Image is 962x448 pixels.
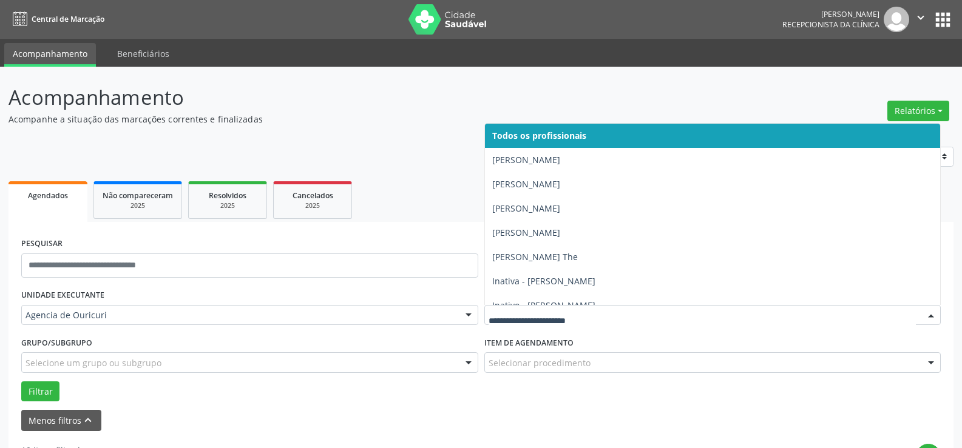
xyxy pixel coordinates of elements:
label: Grupo/Subgrupo [21,333,92,352]
button: Filtrar [21,381,59,402]
span: Recepcionista da clínica [782,19,879,30]
label: PESQUISAR [21,235,63,253]
p: Acompanhamento [8,82,670,113]
span: Agendados [28,190,68,201]
span: [PERSON_NAME] [492,202,560,214]
div: 2025 [282,201,343,210]
p: Acompanhe a situação das marcações correntes e finalizadas [8,113,670,125]
button:  [909,7,932,32]
div: 2025 [103,201,173,210]
label: UNIDADE EXECUTANTE [21,286,104,305]
div: 2025 [197,201,258,210]
a: Acompanhamento [4,43,96,67]
span: [PERSON_NAME] [492,227,560,238]
label: Item de agendamento [484,333,574,352]
span: Selecionar procedimento [489,356,591,369]
span: [PERSON_NAME] [492,154,560,165]
span: [PERSON_NAME] The [492,251,578,262]
button: Menos filtroskeyboard_arrow_up [21,410,101,431]
span: Todos os profissionais [492,130,586,141]
i: keyboard_arrow_up [81,413,95,427]
span: Não compareceram [103,190,173,201]
span: Inativo - [PERSON_NAME] [492,299,595,311]
span: Agencia de Ouricuri [25,309,453,321]
div: [PERSON_NAME] [782,9,879,19]
img: img [884,7,909,32]
a: Beneficiários [109,43,178,64]
span: Central de Marcação [32,14,104,24]
a: Central de Marcação [8,9,104,29]
span: Selecione um grupo ou subgrupo [25,356,161,369]
button: apps [932,9,954,30]
span: Inativa - [PERSON_NAME] [492,275,595,287]
button: Relatórios [887,101,949,121]
span: Resolvidos [209,190,246,201]
i:  [914,11,927,24]
span: Cancelados [293,190,333,201]
span: [PERSON_NAME] [492,178,560,190]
